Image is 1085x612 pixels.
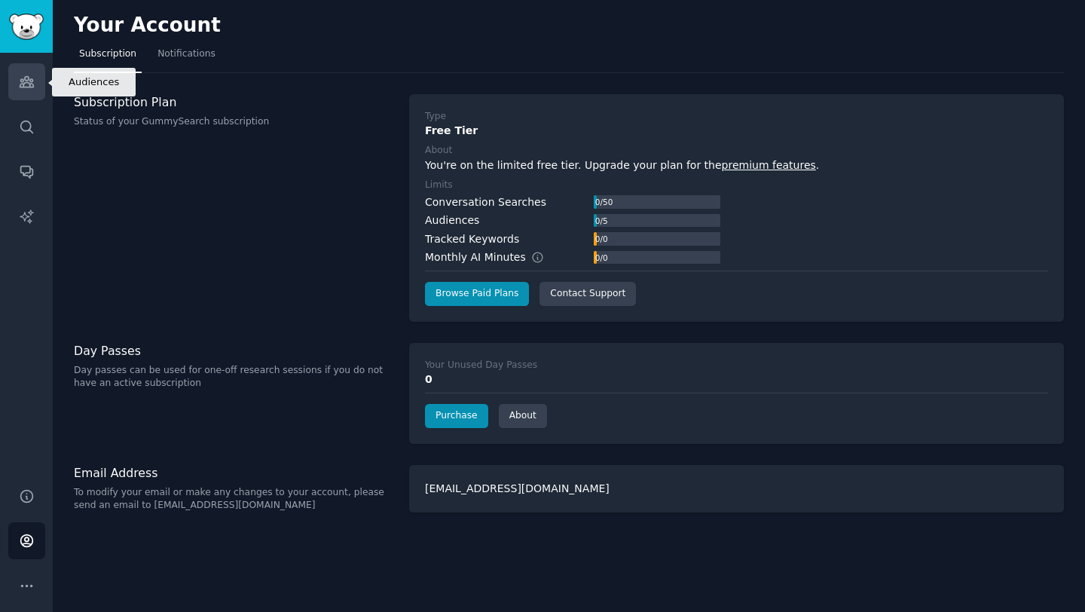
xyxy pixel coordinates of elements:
[74,14,221,38] h2: Your Account
[152,42,221,73] a: Notifications
[425,213,479,228] div: Audiences
[74,42,142,73] a: Subscription
[425,359,537,372] div: Your Unused Day Passes
[594,195,614,209] div: 0 / 50
[425,123,1048,139] div: Free Tier
[425,372,1048,387] div: 0
[425,282,529,306] a: Browse Paid Plans
[539,282,636,306] a: Contact Support
[594,251,609,265] div: 0 / 0
[425,158,1048,173] div: You're on the limited free tier. Upgrade your plan for the .
[9,14,44,40] img: GummySearch logo
[594,214,609,228] div: 0 / 5
[409,465,1064,513] div: [EMAIL_ADDRESS][DOMAIN_NAME]
[425,144,452,158] div: About
[425,179,453,192] div: Limits
[499,404,547,428] a: About
[425,249,560,265] div: Monthly AI Minutes
[425,231,519,247] div: Tracked Keywords
[74,115,393,129] p: Status of your GummySearch subscription
[425,404,488,428] a: Purchase
[594,232,609,246] div: 0 / 0
[157,47,215,61] span: Notifications
[425,110,446,124] div: Type
[722,159,816,171] a: premium features
[79,47,136,61] span: Subscription
[425,194,546,210] div: Conversation Searches
[74,486,393,513] p: To modify your email or make any changes to your account, please send an email to [EMAIL_ADDRESS]...
[74,343,393,359] h3: Day Passes
[74,465,393,481] h3: Email Address
[74,94,393,110] h3: Subscription Plan
[74,364,393,390] p: Day passes can be used for one-off research sessions if you do not have an active subscription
